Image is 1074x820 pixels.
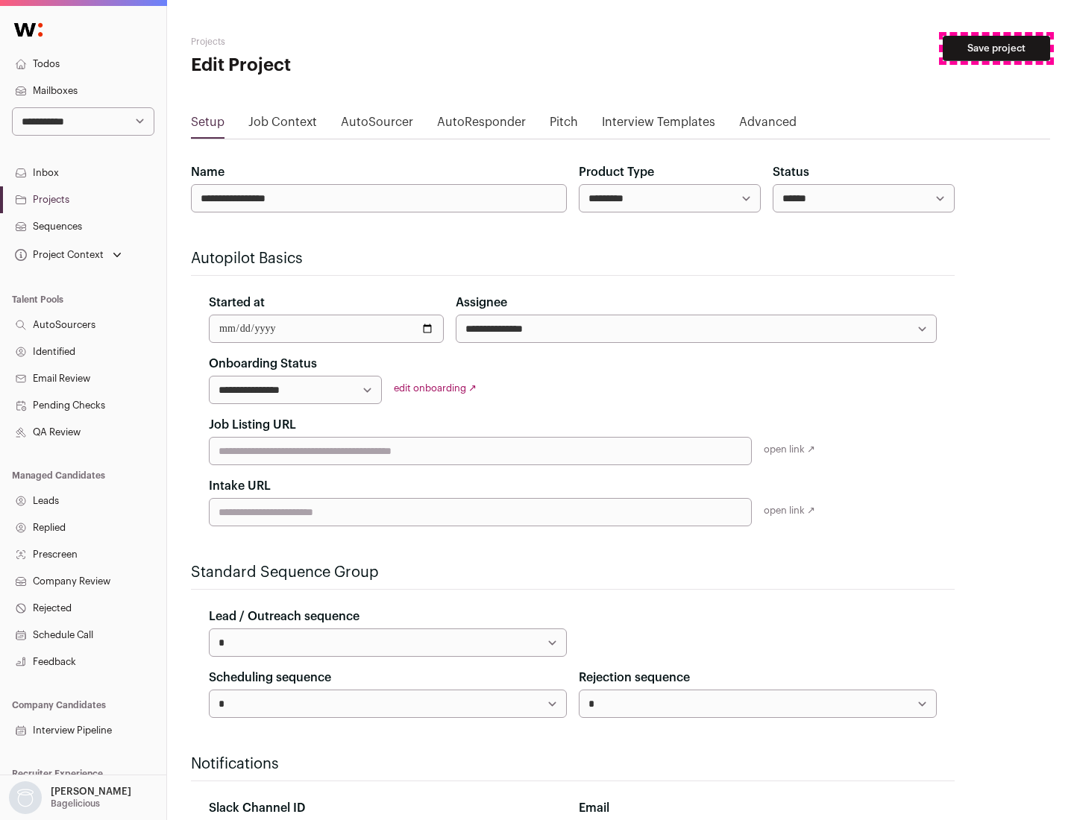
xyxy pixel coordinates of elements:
[6,15,51,45] img: Wellfound
[579,799,937,817] div: Email
[209,416,296,434] label: Job Listing URL
[209,669,331,687] label: Scheduling sequence
[209,608,359,625] label: Lead / Outreach sequence
[209,355,317,373] label: Onboarding Status
[209,477,271,495] label: Intake URL
[9,781,42,814] img: nopic.png
[773,163,809,181] label: Status
[579,163,654,181] label: Product Type
[739,113,797,137] a: Advanced
[341,113,413,137] a: AutoSourcer
[550,113,578,137] a: Pitch
[191,754,955,775] h2: Notifications
[191,54,477,78] h1: Edit Project
[437,113,526,137] a: AutoResponder
[51,798,100,810] p: Bagelicious
[209,294,265,312] label: Started at
[248,113,317,137] a: Job Context
[456,294,507,312] label: Assignee
[6,781,134,814] button: Open dropdown
[209,799,305,817] label: Slack Channel ID
[602,113,715,137] a: Interview Templates
[191,163,224,181] label: Name
[12,245,125,265] button: Open dropdown
[191,113,224,137] a: Setup
[394,383,477,393] a: edit onboarding ↗
[579,669,690,687] label: Rejection sequence
[12,249,104,261] div: Project Context
[51,786,131,798] p: [PERSON_NAME]
[191,36,477,48] h2: Projects
[943,36,1050,61] button: Save project
[191,562,955,583] h2: Standard Sequence Group
[191,248,955,269] h2: Autopilot Basics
